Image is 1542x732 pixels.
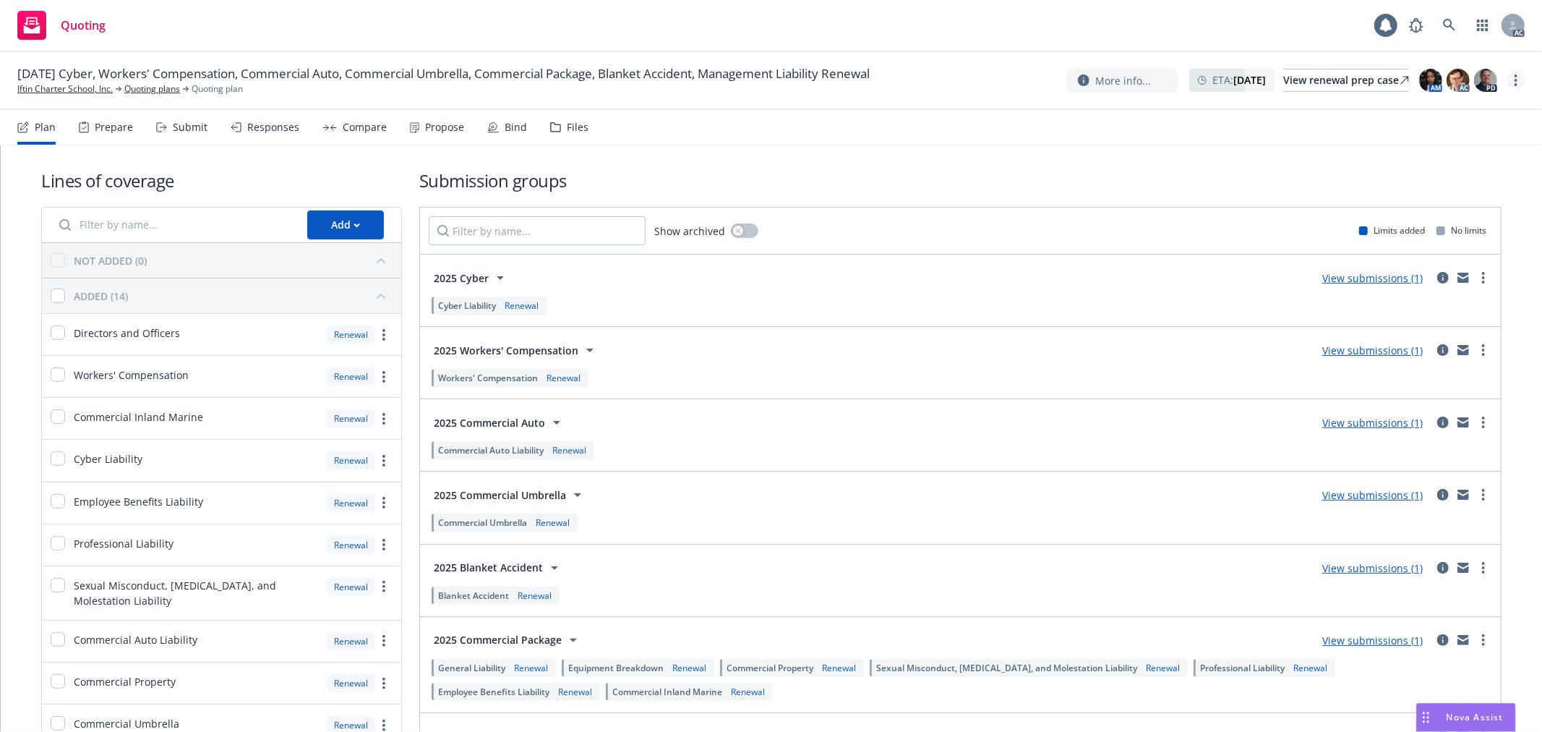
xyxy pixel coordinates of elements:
a: mail [1455,559,1472,576]
span: Sexual Misconduct, [MEDICAL_DATA], and Molestation Liability [74,578,318,608]
a: View submissions (1) [1322,561,1423,575]
span: 2025 Commercial Package [434,632,562,647]
a: more [375,536,393,553]
span: 2025 Commercial Umbrella [434,488,566,503]
div: Prepare [95,122,133,133]
span: Commercial Inland Marine [74,409,203,425]
span: [DATE] Cyber, Workers' Compensation, Commercial Auto, Commercial Umbrella, Commercial Package, Bl... [17,65,870,82]
span: Commercial Inland Marine [612,686,722,698]
div: Files [567,122,588,133]
a: Search [1435,11,1464,40]
span: Nova Assist [1447,711,1504,723]
span: General Liability [438,662,505,674]
a: Quoting plans [124,82,180,95]
div: Renewal [327,578,375,596]
a: more [375,326,393,344]
strong: [DATE] [1233,73,1266,87]
div: Renewal [819,662,859,674]
span: 2025 Cyber [434,271,489,286]
a: more [375,410,393,427]
h1: Lines of coverage [41,169,402,192]
span: Commercial Property [74,674,176,689]
span: More info... [1095,73,1151,88]
a: more [375,494,393,511]
a: Report a Bug [1402,11,1431,40]
a: more [1475,341,1492,359]
input: Filter by name... [429,216,646,245]
a: Quoting [12,5,111,46]
a: more [375,675,393,692]
span: Employee Benefits Liability [74,494,203,509]
span: Cyber Liability [438,299,496,312]
div: Bind [505,122,527,133]
span: Blanket Accident [438,590,509,602]
span: Directors and Officers [74,325,180,341]
span: Equipment Breakdown [568,662,664,674]
div: Renewal [327,674,375,692]
button: 2025 Commercial Auto [429,408,570,437]
span: Sexual Misconduct, [MEDICAL_DATA], and Molestation Liability [876,662,1137,674]
span: Commercial Umbrella [74,716,179,731]
div: Renewal [327,536,375,554]
button: More info... [1066,69,1178,93]
a: more [1475,559,1492,576]
div: No limits [1436,224,1486,237]
a: circleInformation [1434,631,1452,649]
div: Renewal [515,590,554,602]
a: Iftin Charter School, Inc. [17,82,113,95]
div: Renewal [511,662,551,674]
img: photo [1447,69,1470,92]
div: Renewal [549,444,589,456]
span: Cyber Liability [74,451,142,467]
div: Drag to move [1417,704,1435,731]
div: Renewal [327,409,375,427]
div: Renewal [502,299,541,312]
div: Compare [343,122,387,133]
span: Commercial Auto Liability [438,444,544,456]
a: more [375,368,393,386]
span: 2025 Commercial Auto [434,415,545,430]
button: ADDED (14) [74,284,393,307]
div: NOT ADDED (0) [74,253,147,268]
div: Plan [35,122,56,133]
a: more [1507,72,1525,89]
span: Commercial Property [727,662,813,674]
div: Renewal [669,662,709,674]
h1: Submission groups [419,169,1502,192]
a: View submissions (1) [1322,344,1423,357]
div: Renewal [327,367,375,386]
div: Submit [173,122,207,133]
div: ADDED (14) [74,289,128,304]
a: circleInformation [1434,414,1452,431]
div: Renewal [327,494,375,512]
a: more [375,452,393,469]
div: Propose [425,122,464,133]
span: Commercial Umbrella [438,516,527,529]
div: Limits added [1359,224,1425,237]
div: Responses [247,122,299,133]
div: Renewal [1290,662,1330,674]
div: Renewal [327,451,375,469]
span: Professional Liability [74,536,174,551]
a: Switch app [1468,11,1497,40]
button: 2025 Commercial Umbrella [429,480,591,509]
a: circleInformation [1434,486,1452,503]
a: more [375,632,393,650]
a: mail [1455,341,1472,359]
a: mail [1455,269,1472,286]
a: circleInformation [1434,341,1452,359]
span: Workers' Compensation [74,367,189,383]
div: Renewal [533,516,573,529]
div: Add [331,211,360,239]
a: circleInformation [1434,269,1452,286]
span: Employee Benefits Liability [438,686,549,698]
div: View renewal prep case [1283,69,1409,91]
a: View submissions (1) [1322,488,1423,502]
button: Nova Assist [1416,703,1516,732]
div: Renewal [555,686,595,698]
a: View submissions (1) [1322,271,1423,285]
span: Professional Liability [1200,662,1285,674]
span: 2025 Workers' Compensation [434,343,578,358]
div: Renewal [544,372,583,384]
span: Commercial Auto Liability [74,632,197,647]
